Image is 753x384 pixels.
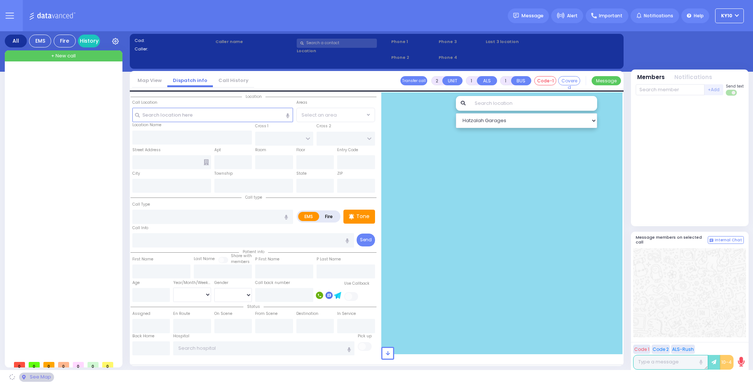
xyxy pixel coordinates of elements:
span: Message [521,12,543,19]
a: Dispatch info [167,77,213,84]
input: Search location here [132,108,293,122]
label: P Last Name [317,256,341,262]
div: EMS [29,35,51,47]
span: Notifications [644,13,673,19]
span: Select an area [301,111,337,119]
label: Caller name [215,39,294,45]
span: 0 [29,362,40,367]
img: Logo [29,11,78,20]
span: 0 [88,362,99,367]
label: Cross 2 [317,123,331,129]
label: Location Name [132,122,161,128]
label: Last 3 location [486,39,552,45]
span: Important [599,13,622,19]
label: On Scene [214,311,232,317]
div: Fire [54,35,76,47]
span: Phone 3 [439,39,483,45]
label: Street Address [132,147,161,153]
label: State [296,171,307,177]
label: En Route [173,311,190,317]
label: Assigned [132,311,150,317]
span: 0 [102,362,113,367]
label: Call Location [132,100,157,106]
label: Apt [214,147,221,153]
input: Search hospital [173,341,354,355]
span: Patient info [239,249,268,255]
button: Code 2 [652,345,670,354]
label: Destination [296,311,318,317]
label: Pick up [358,333,372,339]
label: Turn off text [726,89,738,96]
button: BUS [511,76,531,85]
label: City [132,171,140,177]
span: Other building occupants [204,159,209,165]
label: Entry Code [337,147,358,153]
span: Alert [567,13,578,19]
div: See map [19,373,54,382]
label: Fire [319,212,339,221]
span: Phone 1 [391,39,436,45]
label: Back Home [132,333,154,339]
span: KY10 [721,13,732,19]
button: Message [592,76,621,85]
button: ALS [477,76,497,85]
span: Help [694,13,704,19]
button: Transfer call [400,76,427,85]
button: Notifications [674,73,712,82]
span: Internal Chat [715,238,742,243]
div: All [5,35,27,47]
button: Send [357,234,375,246]
label: Location [297,48,389,54]
button: Code-1 [534,76,556,85]
span: 0 [73,362,84,367]
label: Age [132,280,140,286]
span: 0 [14,362,25,367]
img: message.svg [513,13,519,18]
label: Last Name [194,256,215,262]
label: Gender [214,280,228,286]
label: EMS [298,212,320,221]
div: Year/Month/Week/Day [173,280,211,286]
a: Map View [132,77,167,84]
button: Internal Chat [708,236,744,244]
button: UNIT [442,76,463,85]
img: comment-alt.png [710,239,713,242]
label: Call Type [132,202,150,207]
span: Status [243,304,264,309]
label: Call Info [132,225,148,231]
span: members [231,259,250,264]
input: Search member [636,84,704,95]
label: ZIP [337,171,343,177]
h5: Message members on selected call [636,235,708,245]
label: Room [255,147,266,153]
input: Search a contact [297,39,377,48]
a: Call History [213,77,254,84]
span: Call type [242,195,266,200]
label: Floor [296,147,305,153]
span: Send text [726,83,744,89]
label: Cross 1 [255,123,268,129]
input: Search location [470,96,597,111]
label: P First Name [255,256,279,262]
button: ALS-Rush [671,345,695,354]
label: Caller: [135,46,213,52]
a: History [78,35,100,47]
label: Township [214,171,233,177]
button: KY10 [715,8,744,23]
button: Covered [558,76,580,85]
span: 0 [58,362,69,367]
label: Hospital [173,333,189,339]
small: Share with [231,253,252,259]
label: Cad: [135,38,213,44]
label: Call back number [255,280,290,286]
label: Use Callback [344,281,370,287]
button: Members [637,73,665,82]
p: Tone [356,213,370,220]
span: Phone 2 [391,54,436,61]
span: + New call [51,52,76,60]
span: Phone 4 [439,54,483,61]
label: First Name [132,256,153,262]
label: In Service [337,311,356,317]
label: From Scene [255,311,278,317]
button: Code 1 [633,345,650,354]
